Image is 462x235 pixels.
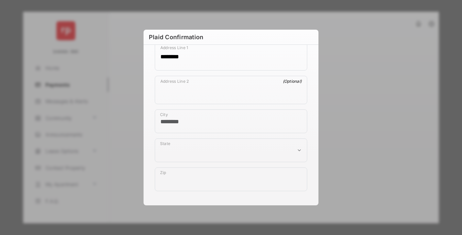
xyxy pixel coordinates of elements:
[155,76,307,104] div: payment_method_screening[postal_addresses][addressLine2]
[155,109,307,133] div: payment_method_screening[postal_addresses][locality]
[155,138,307,162] div: payment_method_screening[postal_addresses][administrativeArea]
[155,167,307,191] div: payment_method_screening[postal_addresses][postalCode]
[144,30,318,45] h6: Plaid Confirmation
[155,42,307,71] div: payment_method_screening[postal_addresses][addressLine1]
